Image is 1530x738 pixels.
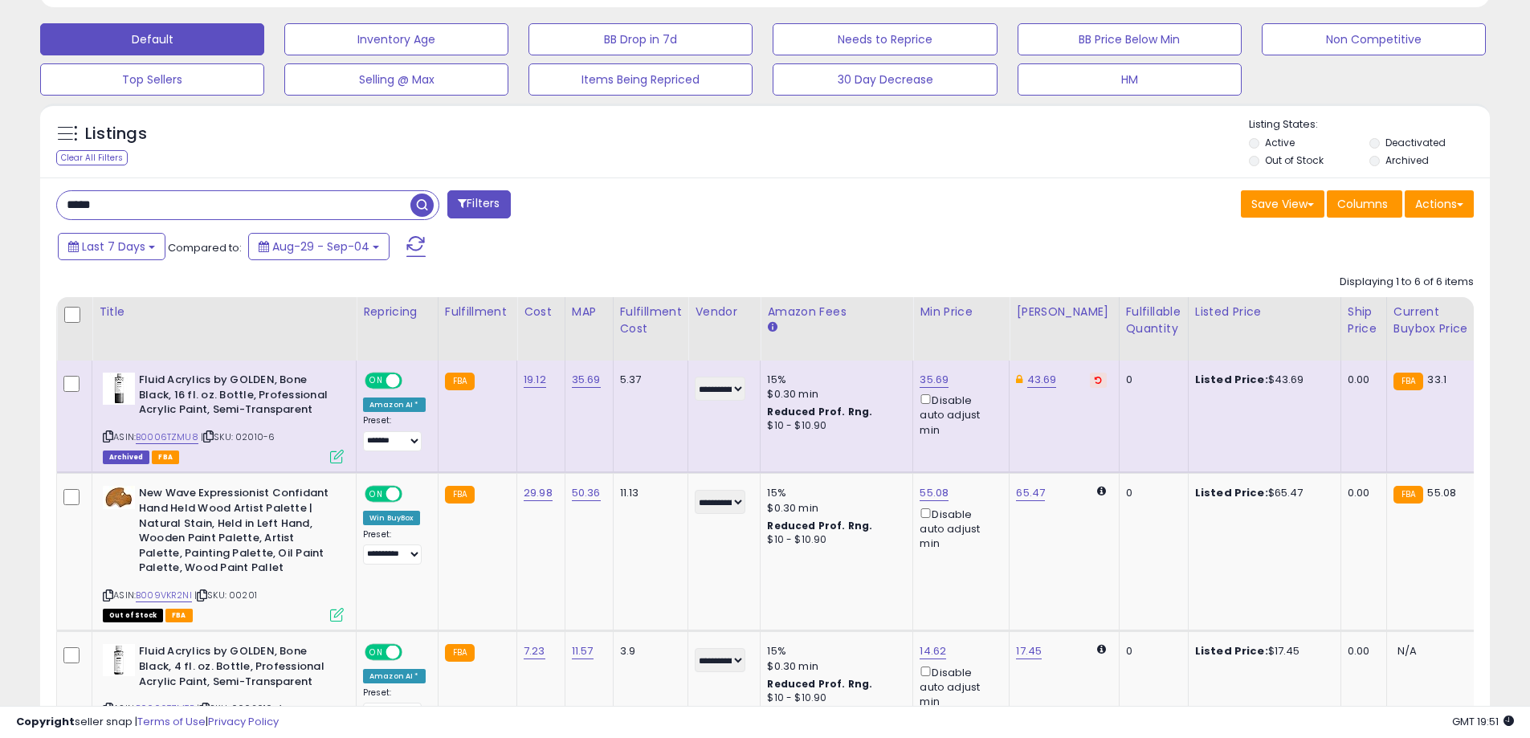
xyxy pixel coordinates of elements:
div: 15% [767,644,900,658]
b: Reduced Prof. Rng. [767,405,872,418]
button: Inventory Age [284,23,508,55]
div: Listed Price [1195,304,1334,320]
span: | SKU: 02010-6 [201,430,275,443]
span: 55.08 [1427,485,1456,500]
small: FBA [445,644,475,662]
button: Top Sellers [40,63,264,96]
div: 5.37 [620,373,676,387]
small: FBA [1393,486,1423,504]
button: Non Competitive [1262,23,1486,55]
span: FBA [165,609,193,622]
button: Aug-29 - Sep-04 [248,233,390,260]
small: Amazon Fees. [767,320,777,335]
label: Active [1265,136,1295,149]
button: BB Drop in 7d [528,23,753,55]
b: Fluid Acrylics by GOLDEN, Bone Black, 16 fl. oz. Bottle, Professional Acrylic Paint, Semi-Transpa... [139,373,334,422]
div: Preset: [363,529,426,565]
b: Listed Price: [1195,643,1268,658]
div: ASIN: [103,373,344,462]
a: 11.57 [572,643,594,659]
div: Clear All Filters [56,150,128,165]
div: $43.69 [1195,373,1328,387]
span: ON [366,646,386,659]
a: 55.08 [920,485,949,501]
div: Disable auto adjust min [920,505,997,552]
div: Amazon AI * [363,398,426,412]
div: $17.45 [1195,644,1328,658]
th: CSV column name: cust_attr_2_Vendor [688,297,761,361]
div: 0.00 [1348,486,1374,500]
div: Fulfillment Cost [620,304,682,337]
label: Out of Stock [1265,153,1324,167]
button: Columns [1327,190,1402,218]
a: 29.98 [524,485,553,501]
div: Vendor [695,304,753,320]
span: 33.1 [1427,372,1446,387]
div: Ship Price [1348,304,1380,337]
a: 50.36 [572,485,601,501]
div: $65.47 [1195,486,1328,500]
div: ASIN: [103,486,344,620]
div: 15% [767,373,900,387]
button: Items Being Repriced [528,63,753,96]
div: Amazon Fees [767,304,906,320]
p: Listing States: [1249,117,1490,133]
label: Archived [1385,153,1429,167]
b: Listed Price: [1195,372,1268,387]
img: 31e-plUCfjL._SL40_.jpg [103,644,135,676]
button: Save View [1241,190,1324,218]
div: $10 - $10.90 [767,533,900,547]
button: Selling @ Max [284,63,508,96]
div: $0.30 min [767,659,900,674]
a: Privacy Policy [208,714,279,729]
div: 0.00 [1348,644,1374,658]
a: Terms of Use [137,714,206,729]
button: Default [40,23,264,55]
span: Last 7 Days [82,239,145,255]
span: N/A [1397,643,1417,658]
span: ON [366,374,386,388]
span: ON [366,487,386,501]
img: 411Jz7ILMLL._SL40_.jpg [103,486,135,509]
div: $0.30 min [767,501,900,516]
span: FBA [152,451,179,464]
a: 35.69 [572,372,601,388]
a: 35.69 [920,372,949,388]
div: MAP [572,304,606,320]
b: Listed Price: [1195,485,1268,500]
div: 0 [1126,644,1176,658]
button: Needs to Reprice [773,23,997,55]
span: Listings that have been deleted from Seller Central [103,451,149,464]
button: 30 Day Decrease [773,63,997,96]
h5: Listings [85,123,147,145]
span: | SKU: 00201 [194,589,257,601]
button: HM [1018,63,1242,96]
button: Last 7 Days [58,233,165,260]
a: B009VKR2NI [136,589,192,602]
span: Compared to: [168,240,242,255]
div: Disable auto adjust min [920,663,997,710]
a: 65.47 [1016,485,1045,501]
span: Columns [1337,196,1388,212]
a: 17.45 [1016,643,1042,659]
div: Title [99,304,349,320]
small: FBA [445,373,475,390]
div: Fulfillment [445,304,510,320]
div: Amazon AI * [363,669,426,683]
span: 2025-09-12 19:51 GMT [1452,714,1514,729]
span: OFF [400,646,426,659]
div: 0 [1126,486,1176,500]
div: Disable auto adjust min [920,391,997,438]
button: BB Price Below Min [1018,23,1242,55]
div: Cost [524,304,558,320]
div: $0.30 min [767,387,900,402]
a: 43.69 [1027,372,1057,388]
div: Current Buybox Price [1393,304,1476,337]
small: FBA [1393,373,1423,390]
div: Win BuyBox [363,511,420,525]
div: Preset: [363,415,426,451]
div: $10 - $10.90 [767,419,900,433]
b: Reduced Prof. Rng. [767,519,872,532]
div: 11.13 [620,486,676,500]
span: All listings that are currently out of stock and unavailable for purchase on Amazon [103,609,163,622]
